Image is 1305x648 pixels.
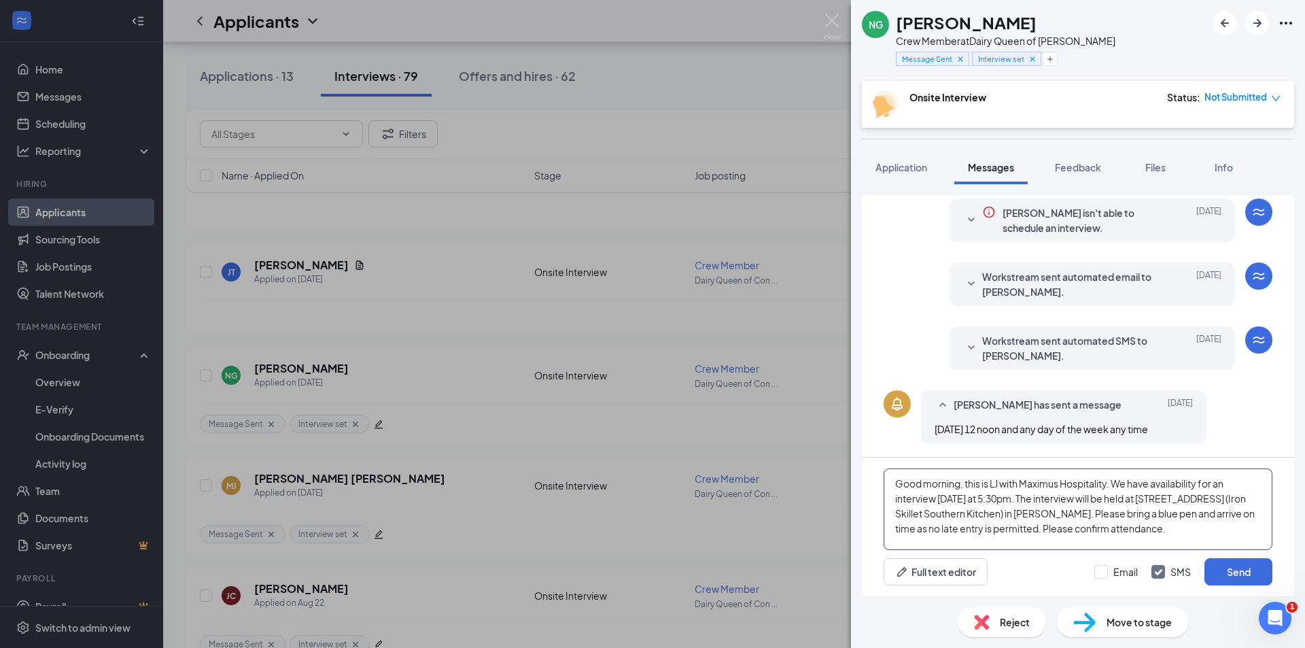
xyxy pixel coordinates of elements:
[1245,11,1270,35] button: ArrowRight
[1168,397,1193,413] span: [DATE]
[1271,94,1281,103] span: down
[1000,615,1030,630] span: Reject
[1213,11,1237,35] button: ArrowLeftNew
[1215,161,1233,173] span: Info
[1003,205,1160,235] span: [PERSON_NAME] isn't able to schedule an interview.
[954,397,1121,413] span: [PERSON_NAME] has sent a message
[1055,161,1101,173] span: Feedback
[982,333,1160,363] span: Workstream sent automated SMS to [PERSON_NAME].
[1145,161,1166,173] span: Files
[875,161,927,173] span: Application
[968,161,1014,173] span: Messages
[884,468,1272,550] textarea: Good morning, this is LJ with Maximus Hospitality. We have availability for an interview [DATE] a...
[1251,268,1267,284] svg: WorkstreamLogo
[935,397,951,413] svg: SmallChevronUp
[896,11,1037,34] h1: [PERSON_NAME]
[1196,333,1221,363] span: [DATE]
[963,340,979,356] svg: SmallChevronDown
[982,269,1160,299] span: Workstream sent automated email to [PERSON_NAME].
[956,54,965,64] svg: Cross
[884,558,988,585] button: Full text editorPen
[1028,54,1037,64] svg: Cross
[1204,558,1272,585] button: Send
[909,91,986,103] b: Onsite Interview
[1287,602,1298,613] span: 1
[1259,602,1291,634] iframe: Intercom live chat
[1107,615,1172,630] span: Move to stage
[1196,269,1221,299] span: [DATE]
[896,34,1115,48] div: Crew Member at Dairy Queen of [PERSON_NAME]
[1217,15,1233,31] svg: ArrowLeftNew
[1167,90,1200,104] div: Status :
[1251,204,1267,220] svg: WorkstreamLogo
[1046,55,1054,63] svg: Plus
[935,423,1148,435] span: [DATE] 12 noon and any day of the week any time
[1251,332,1267,348] svg: WorkstreamLogo
[963,212,979,228] svg: SmallChevronDown
[963,276,979,292] svg: SmallChevronDown
[982,205,996,219] svg: Info
[1278,15,1294,31] svg: Ellipses
[869,18,883,31] div: NG
[889,396,905,412] svg: Bell
[1043,52,1058,66] button: Plus
[978,53,1024,65] span: Interview set
[902,53,952,65] span: Message Sent
[1249,15,1266,31] svg: ArrowRight
[1196,205,1221,235] span: [DATE]
[895,565,909,579] svg: Pen
[1204,90,1267,104] span: Not Submitted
